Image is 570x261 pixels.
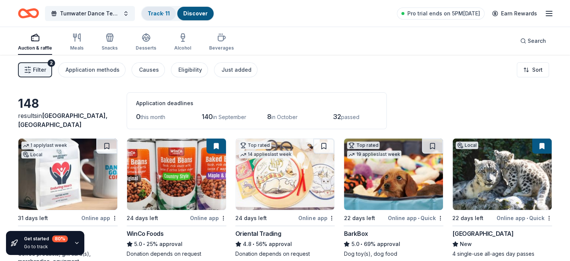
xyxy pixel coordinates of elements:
div: Donation depends on request [235,250,335,258]
div: Eligibility [178,65,202,74]
div: Application deadlines [136,99,377,108]
div: Local [21,151,44,158]
a: Discover [183,10,208,17]
a: Home [18,5,39,22]
img: Image for Woodland Park Zoo [453,139,552,210]
button: Eligibility [171,62,208,77]
span: 8 [267,113,271,121]
span: passed [341,114,359,120]
div: Beverages [209,45,234,51]
button: Beverages [209,30,234,55]
span: 32 [333,113,341,121]
div: 14 applies last week [239,151,293,158]
button: Causes [132,62,165,77]
img: Image for BarkBox [344,139,443,210]
img: Image for WinCo Foods [127,139,226,210]
div: 24 days left [235,214,267,223]
div: Snacks [102,45,118,51]
span: this month [141,114,165,120]
div: Top rated [347,142,380,149]
div: 80 % [52,235,68,242]
span: 4.8 [243,240,251,249]
button: Just added [214,62,257,77]
span: Pro trial ends on 5PM[DATE] [407,9,480,18]
div: 56% approval [235,240,335,249]
div: Alcohol [174,45,191,51]
div: Just added [221,65,251,74]
div: 25% approval [127,240,226,249]
div: [GEOGRAPHIC_DATA] [452,229,513,238]
span: Tumwater Dance Team's 10th Annual Gala [60,9,120,18]
span: • [527,215,528,221]
span: 5.0 [351,240,359,249]
div: BarkBox [344,229,368,238]
span: • [143,241,145,247]
button: Sort [517,62,549,77]
span: Sort [532,65,543,74]
div: 22 days left [452,214,483,223]
span: • [361,241,362,247]
span: in September [213,114,246,120]
span: Filter [33,65,46,74]
button: Alcohol [174,30,191,55]
button: Desserts [136,30,156,55]
button: Application methods [58,62,126,77]
div: Online app [81,213,118,223]
button: Track· 11Discover [141,6,214,21]
div: 148 [18,96,118,111]
span: in [18,112,108,128]
div: Dog toy(s), dog food [344,250,443,258]
span: [GEOGRAPHIC_DATA], [GEOGRAPHIC_DATA] [18,112,108,128]
div: Local [456,142,478,149]
div: Causes [139,65,159,74]
div: Meals [70,45,84,51]
div: 1 apply last week [21,142,69,149]
div: Online app [298,213,335,223]
span: Search [528,36,546,45]
span: • [253,241,254,247]
span: 5.0 [134,240,142,249]
div: results [18,111,118,129]
a: Image for Oriental TradingTop rated14 applieslast week24 days leftOnline appOriental Trading4.8•5... [235,138,335,258]
div: Go to track [24,244,68,250]
div: Application methods [66,65,120,74]
div: 69% approval [344,240,443,249]
div: 19 applies last week [347,151,401,158]
span: New [460,240,472,249]
a: Pro trial ends on 5PM[DATE] [397,8,485,20]
button: Tumwater Dance Team's 10th Annual Gala [45,6,135,21]
div: 4 single-use all-ages day passes [452,250,552,258]
div: 24 days left [127,214,158,223]
a: Image for BarkBoxTop rated19 applieslast week22 days leftOnline app•QuickBarkBox5.0•69% approvalD... [344,138,443,258]
div: Get started [24,235,68,242]
div: Online app Quick [497,213,552,223]
button: Search [514,33,552,48]
div: 22 days left [344,214,375,223]
span: 0 [136,113,141,121]
div: 31 days left [18,214,48,223]
div: Top rated [239,142,271,149]
div: Auction & raffle [18,45,52,51]
div: WinCo Foods [127,229,164,238]
a: Image for Woodland Park ZooLocal22 days leftOnline app•Quick[GEOGRAPHIC_DATA]New4 single-use all-... [452,138,552,258]
img: Image for Oriental Trading [236,139,335,210]
img: Image for Dancing Goats Coffee [18,139,117,210]
div: Online app [190,213,226,223]
div: Online app Quick [388,213,443,223]
a: Image for WinCo Foods24 days leftOnline appWinCo Foods5.0•25% approvalDonation depends on request [127,138,226,258]
span: • [418,215,419,221]
div: Desserts [136,45,156,51]
div: Oriental Trading [235,229,281,238]
button: Filter2 [18,62,52,77]
a: Track· 11 [148,10,170,17]
button: Meals [70,30,84,55]
button: Auction & raffle [18,30,52,55]
a: Earn Rewards [488,7,542,20]
button: Snacks [102,30,118,55]
span: in October [271,114,298,120]
span: 140 [202,113,213,121]
div: Donation depends on request [127,250,226,258]
div: 2 [48,59,55,67]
